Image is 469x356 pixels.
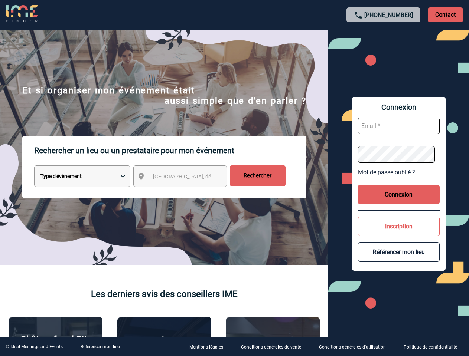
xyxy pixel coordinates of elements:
button: Inscription [358,217,440,236]
a: Référencer mon lieu [81,344,120,349]
a: Conditions générales d'utilisation [313,343,398,350]
a: Mentions légales [183,343,235,350]
p: Mentions légales [189,345,223,350]
a: [PHONE_NUMBER] [364,11,413,19]
p: Conditions générales d'utilisation [319,345,386,350]
a: Conditions générales de vente [235,343,313,350]
p: The [GEOGRAPHIC_DATA] [121,335,207,356]
input: Email * [358,118,440,134]
a: Mot de passe oublié ? [358,169,440,176]
p: Rechercher un lieu ou un prestataire pour mon événement [34,136,306,165]
p: Conditions générales de vente [241,345,301,350]
p: Contact [428,7,463,22]
span: [GEOGRAPHIC_DATA], département, région... [153,174,256,179]
p: Politique de confidentialité [404,345,457,350]
p: Agence 2ISD [247,336,298,346]
button: Référencer mon lieu [358,242,440,262]
a: Politique de confidentialité [398,343,469,350]
img: call-24-px.png [354,11,363,20]
span: Connexion [358,103,440,112]
div: © Ideal Meetings and Events [6,344,63,349]
button: Connexion [358,185,440,204]
p: Châteauform' City [GEOGRAPHIC_DATA] [13,334,98,355]
input: Rechercher [230,165,286,186]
